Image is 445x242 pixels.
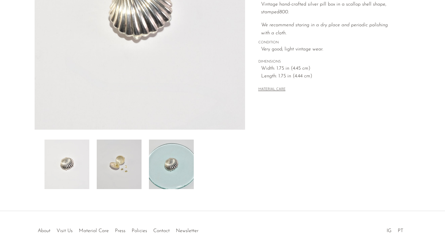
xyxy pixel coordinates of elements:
a: Policies [132,228,147,233]
em: 800 [279,10,288,15]
img: Silver Scallop Shell Pill Box [44,140,89,189]
a: Contact [153,228,170,233]
a: About [38,228,50,233]
span: Length: 1.75 in (4.44 cm) [261,72,397,80]
a: PT [398,228,403,233]
i: We recommend storing in a dry place and periodic polishing with a cloth. [261,23,388,36]
ul: Social Medias [384,223,406,235]
a: Material Care [79,228,109,233]
img: Silver Scallop Shell Pill Box [97,140,142,189]
a: IG [387,228,392,233]
span: Width: 1.75 in (4.45 cm) [261,65,397,73]
span: DIMENSIONS [258,59,397,65]
a: Visit Us [57,228,73,233]
span: CONDITION [258,40,397,45]
ul: Quick links [35,223,201,235]
p: Vintage hand-crafted silver pill box in a scallop shell shape, stamped . [261,1,397,16]
span: Very good; light vintage wear. [261,45,397,54]
a: Press [115,228,125,233]
img: Silver Scallop Shell Pill Box [149,140,194,189]
button: MATERIAL CARE [258,87,286,92]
